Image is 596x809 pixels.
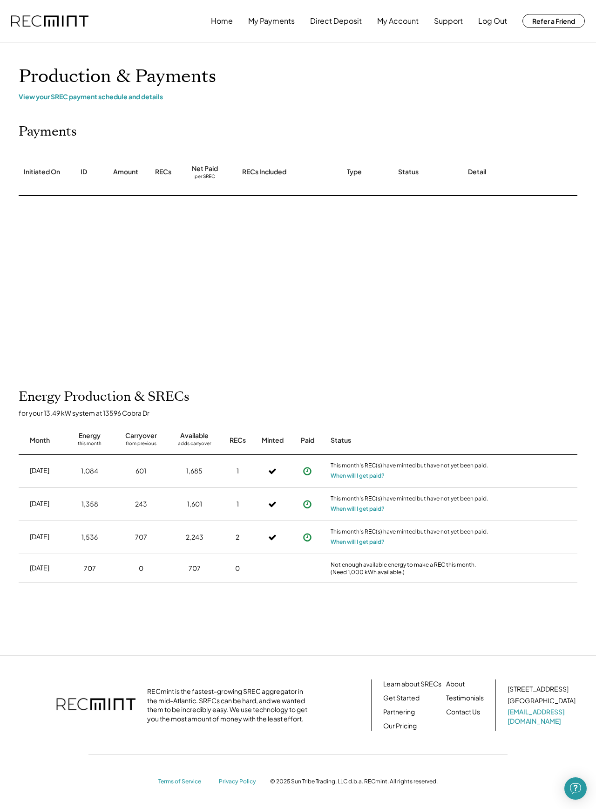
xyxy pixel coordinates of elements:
[19,92,577,101] div: View your SREC payment schedule and details
[84,564,96,573] div: 707
[331,436,489,445] div: Status
[383,707,415,717] a: Partnering
[24,167,60,177] div: Initiated On
[19,124,77,140] h2: Payments
[398,167,419,177] div: Status
[30,499,49,508] div: [DATE]
[113,167,138,177] div: Amount
[135,500,147,509] div: 243
[11,15,88,27] img: recmint-logotype%403x.png
[478,12,507,30] button: Log Out
[237,500,239,509] div: 1
[78,440,102,450] div: this month
[189,564,201,573] div: 707
[300,464,314,478] button: Payment approved, but not yet initiated.
[300,530,314,544] button: Payment approved, but not yet initiated.
[187,500,202,509] div: 1,601
[248,12,295,30] button: My Payments
[434,12,463,30] button: Support
[347,167,362,177] div: Type
[230,436,246,445] div: RECs
[446,707,480,717] a: Contact Us
[195,173,215,180] div: per SREC
[135,533,147,542] div: 707
[180,431,209,440] div: Available
[310,12,362,30] button: Direct Deposit
[331,537,385,547] button: When will I get paid?
[158,778,210,786] a: Terms of Service
[236,533,239,542] div: 2
[508,707,577,726] a: [EMAIL_ADDRESS][DOMAIN_NAME]
[186,533,203,542] div: 2,243
[30,436,50,445] div: Month
[270,778,438,785] div: © 2025 Sun Tribe Trading, LLC d.b.a. RECmint. All rights reserved.
[383,679,441,689] a: Learn about SRECs
[331,561,489,576] div: Not enough available energy to make a REC this month. (Need 1,000 kWh available.)
[126,440,156,450] div: from previous
[178,440,211,450] div: adds carryover
[242,167,286,177] div: RECs Included
[19,389,190,405] h2: Energy Production & SRECs
[564,777,587,800] div: Open Intercom Messenger
[155,167,171,177] div: RECs
[211,12,233,30] button: Home
[135,466,146,476] div: 601
[19,66,577,88] h1: Production & Payments
[56,689,135,721] img: recmint-logotype%403x.png
[30,563,49,573] div: [DATE]
[235,564,240,573] div: 0
[81,500,98,509] div: 1,358
[446,679,465,689] a: About
[147,687,312,723] div: RECmint is the fastest-growing SREC aggregator in the mid-Atlantic. SRECs can be hard, and we wan...
[81,533,98,542] div: 1,536
[30,466,49,475] div: [DATE]
[125,431,157,440] div: Carryover
[262,436,284,445] div: Minted
[219,778,261,786] a: Privacy Policy
[522,14,585,28] button: Refer a Friend
[508,685,569,694] div: [STREET_ADDRESS]
[377,12,419,30] button: My Account
[468,167,486,177] div: Detail
[446,693,484,703] a: Testimonials
[192,164,218,173] div: Net Paid
[301,436,314,445] div: Paid
[30,532,49,542] div: [DATE]
[19,409,587,417] div: for your 13.49 kW system at 13596 Cobra Dr
[81,466,98,476] div: 1,084
[237,466,239,476] div: 1
[331,462,489,471] div: This month's REC(s) have minted but have not yet been paid.
[331,504,385,514] button: When will I get paid?
[79,431,101,440] div: Energy
[383,721,417,731] a: Our Pricing
[331,495,489,504] div: This month's REC(s) have minted but have not yet been paid.
[331,528,489,537] div: This month's REC(s) have minted but have not yet been paid.
[331,471,385,480] button: When will I get paid?
[186,466,203,476] div: 1,685
[139,564,143,573] div: 0
[81,167,87,177] div: ID
[300,497,314,511] button: Payment approved, but not yet initiated.
[383,693,420,703] a: Get Started
[508,696,576,706] div: [GEOGRAPHIC_DATA]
